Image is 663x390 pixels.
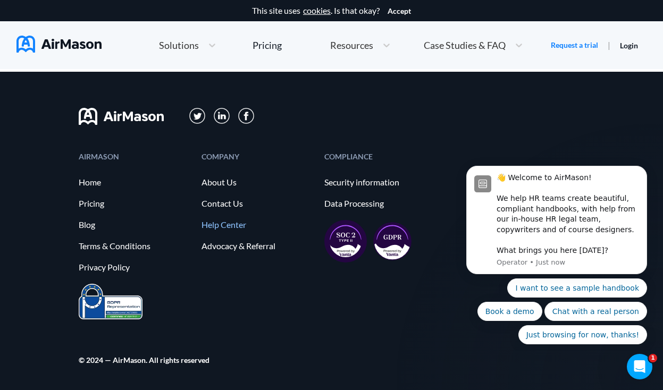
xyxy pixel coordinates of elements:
[253,40,282,50] div: Pricing
[79,241,191,251] a: Terms & Conditions
[324,153,437,160] div: COMPLIANCE
[79,177,191,187] a: Home
[189,108,206,124] img: svg+xml;base64,PD94bWwgdmVyc2lvbj0iMS4wIiBlbmNvZGluZz0iVVRGLTgiPz4KPHN2ZyB3aWR0aD0iMzFweCIgaGVpZ2...
[627,354,652,379] iframe: Intercom live chat
[324,220,367,262] img: soc2-17851990f8204ed92eb8cdb2d5e8da73.svg
[202,199,314,208] a: Contact Us
[620,41,638,50] a: Login
[202,241,314,251] a: Advocacy & Referral
[202,153,314,160] div: COMPANY
[79,153,191,160] div: AIRMASON
[79,357,209,363] div: © 2024 — AirMason. All rights reserved
[159,40,199,50] span: Solutions
[330,40,373,50] span: Resources
[649,354,657,362] span: 1
[16,36,102,53] img: AirMason Logo
[324,199,437,208] a: Data Processing
[214,108,230,124] img: svg+xml;base64,PD94bWwgdmVyc2lvbj0iMS4wIiBlbmNvZGluZz0iVVRGLTgiPz4KPHN2ZyB3aWR0aD0iMzFweCIgaGVpZ2...
[238,108,254,124] img: svg+xml;base64,PD94bWwgdmVyc2lvbj0iMS4wIiBlbmNvZGluZz0iVVRGLTgiPz4KPHN2ZyB3aWR0aD0iMzBweCIgaGVpZ2...
[202,220,314,230] a: Help Center
[424,40,506,50] span: Case Studies & FAQ
[79,220,191,230] a: Blog
[202,177,314,187] a: About Us
[79,262,191,272] a: Privacy Policy
[303,6,331,15] a: cookies
[551,40,598,50] a: Request a trial
[79,284,142,319] img: prighter-certificate-eu-7c0b0bead1821e86115914626e15d079.png
[79,108,164,125] img: svg+xml;base64,PHN2ZyB3aWR0aD0iMTYwIiBoZWlnaHQ9IjMyIiB2aWV3Qm94PSIwIDAgMTYwIDMyIiBmaWxsPSJub25lIi...
[373,222,412,260] img: gdpr-98ea35551734e2af8fd9405dbdaf8c18.svg
[79,199,191,208] a: Pricing
[253,36,282,55] a: Pricing
[608,40,610,50] span: |
[324,177,437,187] a: Security information
[450,156,663,351] iframe: Intercom notifications message
[388,7,411,15] button: Accept cookies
